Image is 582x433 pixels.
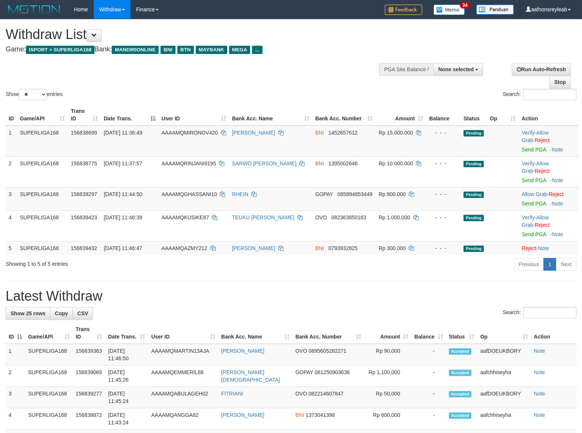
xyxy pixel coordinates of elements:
[522,191,547,197] a: Allow Grab
[376,104,426,126] th: Amount: activate to sort column ascending
[364,322,411,344] th: Amount: activate to sort column ascending
[6,322,25,344] th: ID: activate to sort column descending
[549,191,564,197] a: Reject
[25,366,73,387] td: SUPERLIGA168
[449,391,471,397] span: Accepted
[6,241,17,255] td: 5
[385,4,422,15] img: Feedback.jpg
[433,4,465,15] img: Button%20Memo.svg
[429,129,457,136] div: - - -
[160,46,175,54] span: BNI
[364,344,411,366] td: Rp 90,000
[337,191,372,197] span: Copy 085894853449 to clipboard
[221,369,280,383] a: [PERSON_NAME][DEMOGRAPHIC_DATA]
[162,214,209,220] span: AAAAMQKUSIKE87
[6,126,17,157] td: 1
[196,46,227,54] span: MAYBANK
[312,104,376,126] th: Bank Acc. Number: activate to sort column ascending
[232,130,275,136] a: [PERSON_NAME]
[477,344,531,366] td: aafDOEUKBORY
[449,348,471,355] span: Accepted
[379,191,406,197] span: Rp 800.000
[429,244,457,252] div: - - -
[295,369,313,375] span: GOPAY
[411,387,446,408] td: -
[218,322,292,344] th: Bank Acc. Name: activate to sort column ascending
[429,214,457,221] div: - - -
[315,369,349,375] span: Copy 081250903636 to clipboard
[50,307,73,320] a: Copy
[19,89,47,100] select: Showentries
[552,231,563,237] a: Note
[512,63,571,76] a: Run Auto-Refresh
[306,412,335,418] span: Copy 1373041398 to clipboard
[6,27,381,42] h1: Withdraw List
[6,408,25,430] td: 4
[26,46,94,54] span: ISPORT > SUPERLIGA168
[295,348,307,354] span: OVO
[71,245,97,251] span: 156839432
[522,191,549,197] span: ·
[6,104,17,126] th: ID
[476,4,514,15] img: panduan.png
[221,348,264,354] a: [PERSON_NAME]
[105,366,148,387] td: [DATE] 11:45:26
[477,387,531,408] td: aafDOEUKBORY
[449,370,471,376] span: Accepted
[17,187,68,210] td: SUPERLIGA168
[104,160,142,166] span: [DATE] 11:37:57
[503,307,576,318] label: Search:
[463,215,484,221] span: Pending
[148,366,218,387] td: AAAAMQEMMERIL88
[104,245,142,251] span: [DATE] 11:46:47
[10,310,45,316] span: Show 25 rows
[519,156,578,187] td: · ·
[71,214,97,220] span: 156839423
[535,137,550,143] a: Reject
[331,214,366,220] span: Copy 082363850163 to clipboard
[364,387,411,408] td: Rp 50,000
[328,160,358,166] span: Copy 1395002646 to clipboard
[309,391,343,397] span: Copy 082214607847 to clipboard
[460,104,487,126] th: Status
[6,156,17,187] td: 2
[522,214,549,228] span: ·
[522,214,549,228] a: Allow Grab
[104,191,142,197] span: [DATE] 11:44:50
[379,245,406,251] span: Rp 300.000
[17,104,68,126] th: Game/API: activate to sort column ascending
[379,214,410,220] span: Rp 1.000.000
[232,191,249,197] a: RHEIN
[534,348,545,354] a: Note
[17,126,68,157] td: SUPERLIGA168
[535,168,550,174] a: Reject
[522,245,537,251] a: Reject
[17,210,68,241] td: SUPERLIGA168
[519,210,578,241] td: · ·
[446,322,477,344] th: Status: activate to sort column ascending
[232,160,297,166] a: SARWO [PERSON_NAME]
[6,307,50,320] a: Show 25 rows
[315,191,333,197] span: GOPAY
[426,104,460,126] th: Balance
[73,387,105,408] td: 156839277
[315,214,327,220] span: OVO
[438,66,474,72] span: None selected
[17,156,68,187] td: SUPERLIGA168
[105,387,148,408] td: [DATE] 11:45:24
[514,258,544,271] a: Previous
[73,366,105,387] td: 156839069
[522,147,546,153] a: Send PGA
[522,130,535,136] a: Verify
[148,322,218,344] th: User ID: activate to sort column ascending
[519,187,578,210] td: ·
[463,246,484,252] span: Pending
[552,201,563,207] a: Note
[543,258,556,271] a: 1
[105,344,148,366] td: [DATE] 11:46:50
[460,2,470,9] span: 34
[519,241,578,255] td: ·
[519,126,578,157] td: · ·
[104,130,142,136] span: [DATE] 11:36:49
[534,369,545,375] a: Note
